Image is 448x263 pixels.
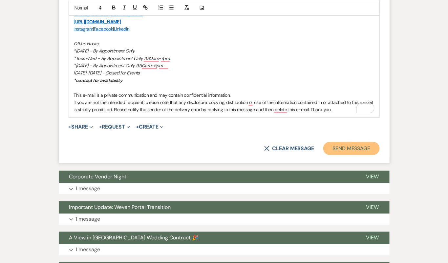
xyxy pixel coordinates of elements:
[59,183,390,194] button: 1 message
[74,63,163,69] em: *[DATE] - By Appointment Only 9:30am-5pm
[69,234,199,241] span: A View in [GEOGRAPHIC_DATA] Wedding Contract 🎉
[76,215,100,224] p: 1 message
[76,185,100,193] p: 1 message
[59,171,356,183] button: Corporate Vendor Night!
[69,204,171,211] span: Important Update: Weven Portal Transition
[59,214,390,225] button: 1 message
[74,48,135,54] em: *[DATE] - By Appointment Only
[356,201,390,214] button: View
[94,26,113,32] a: Facebook
[114,26,130,32] a: LinkedIn
[366,173,379,180] span: View
[69,173,128,180] span: Corporate Vendor Night!
[136,124,139,130] span: +
[76,246,100,254] p: 1 message
[99,124,130,130] button: Request
[366,204,379,211] span: View
[264,146,314,151] button: Clear message
[356,232,390,244] button: View
[74,41,99,47] em: Office Hours:
[74,91,374,99] p: This e-mail is a private communication and may contain confidential information.
[59,232,356,244] button: A View in [GEOGRAPHIC_DATA] Wedding Contract 🎉
[74,26,93,32] a: Instagram
[74,77,122,83] em: *contact for availability
[74,99,374,113] p: If you are not the intended recipient, please note that any disclosure, copying, distribution or ...
[136,124,163,130] button: Create
[366,234,379,241] span: View
[74,19,121,25] a: [URL][DOMAIN_NAME]
[69,124,72,130] span: +
[74,55,170,61] em: *Tues-Wed - By Appointment Only 11:30am-7pm
[69,124,93,130] button: Share
[59,244,390,255] button: 1 message
[356,171,390,183] button: View
[99,124,102,130] span: +
[323,142,379,155] button: Send Message
[59,201,356,214] button: Important Update: Weven Portal Transition
[74,25,374,32] p: | |
[74,70,140,76] em: [DATE]-[DATE] - Closed for Events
